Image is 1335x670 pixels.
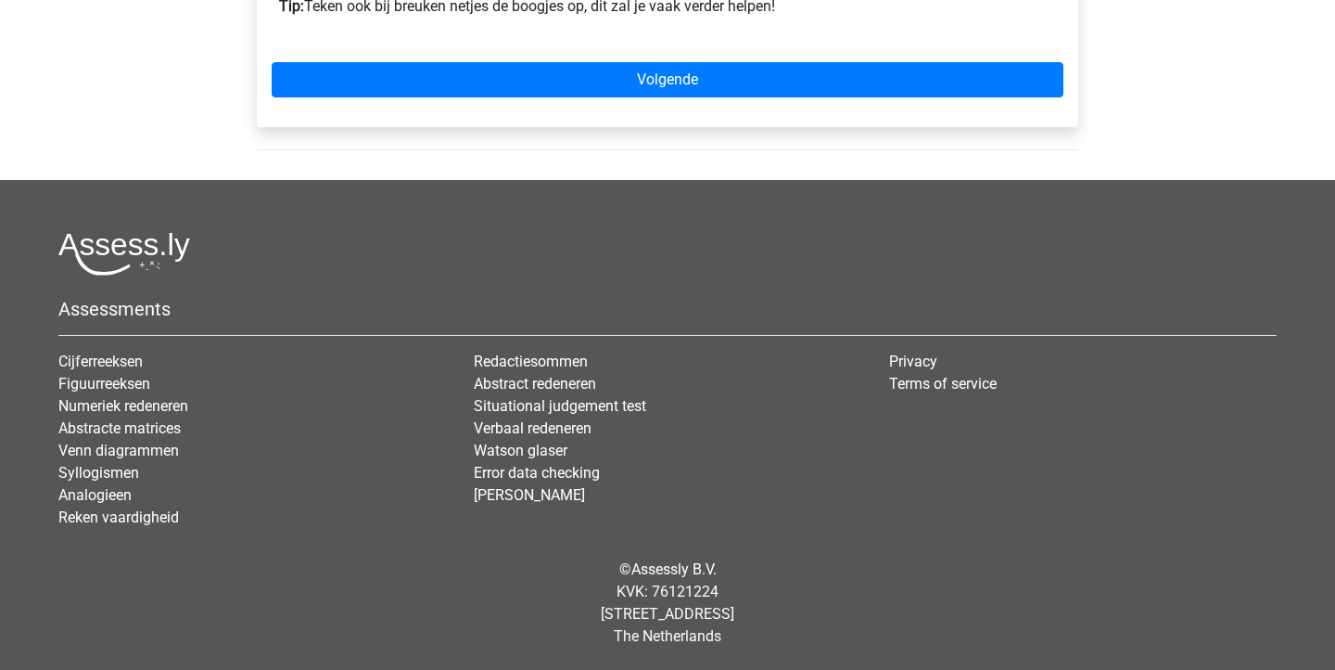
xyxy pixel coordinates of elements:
img: Assessly logo [58,232,190,276]
a: Volgende [272,62,1063,97]
a: Syllogismen [58,464,139,482]
a: Privacy [889,353,937,370]
a: Assessly B.V. [631,560,717,578]
a: Terms of service [889,375,997,393]
a: [PERSON_NAME] [474,486,585,504]
a: Abstracte matrices [58,419,181,437]
a: Venn diagrammen [58,442,179,459]
a: Cijferreeksen [58,353,143,370]
h5: Assessments [58,298,1277,320]
a: Error data checking [474,464,600,482]
a: Analogieen [58,486,132,504]
a: Numeriek redeneren [58,397,188,415]
a: Situational judgement test [474,397,646,415]
a: Redactiesommen [474,353,588,370]
a: Figuurreeksen [58,375,150,393]
a: Watson glaser [474,442,567,459]
a: Reken vaardigheid [58,509,179,526]
a: Verbaal redeneren [474,419,591,437]
div: © KVK: 76121224 [STREET_ADDRESS] The Netherlands [44,544,1290,663]
a: Abstract redeneren [474,375,596,393]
